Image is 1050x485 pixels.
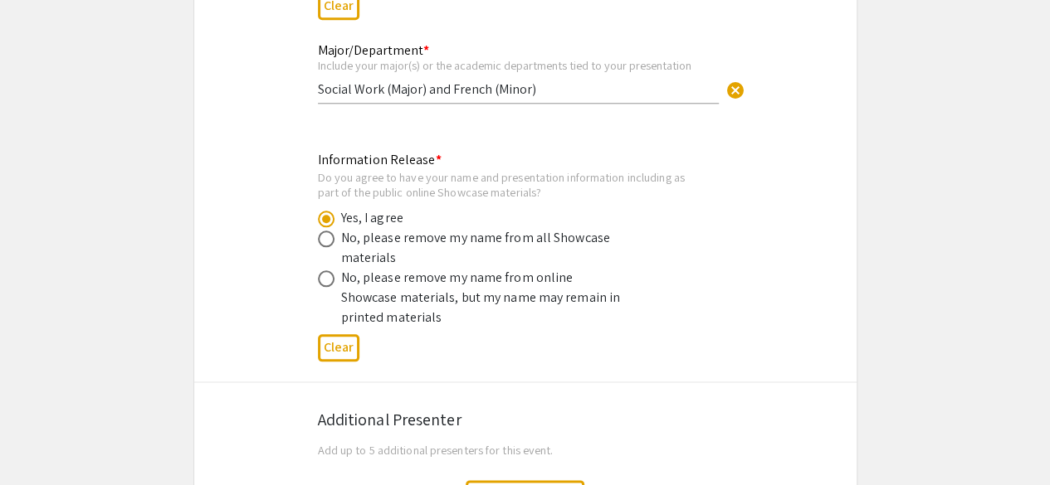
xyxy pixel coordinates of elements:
[341,208,403,228] div: Yes, I agree
[341,228,632,268] div: No, please remove my name from all Showcase materials
[318,442,554,458] span: Add up to 5 additional presenters for this event.
[725,80,745,100] span: cancel
[318,41,429,59] mat-label: Major/Department
[719,72,752,105] button: Clear
[318,407,733,432] div: Additional Presenter
[318,170,706,199] div: Do you agree to have your name and presentation information including as part of the public onlin...
[318,58,719,73] div: Include your major(s) or the academic departments tied to your presentation
[318,151,442,168] mat-label: Information Release
[318,334,359,361] button: Clear
[12,410,71,473] iframe: Chat
[318,80,719,98] input: Type Here
[341,268,632,327] div: No, please remove my name from online Showcase materials, but my name may remain in printed mater...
